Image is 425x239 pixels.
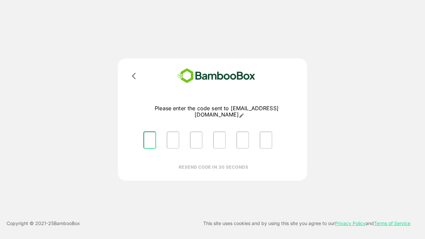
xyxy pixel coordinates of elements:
a: Privacy Policy [335,220,366,226]
input: Please enter OTP character 6 [260,131,272,149]
input: Please enter OTP character 2 [167,131,179,149]
input: Please enter OTP character 5 [236,131,249,149]
p: This site uses cookies and by using this site you agree to our and [203,219,410,227]
input: Please enter OTP character 1 [143,131,156,149]
a: Terms of Service [374,220,410,226]
p: Please enter the code sent to [EMAIL_ADDRESS][DOMAIN_NAME] [138,105,295,118]
input: Please enter OTP character 4 [213,131,226,149]
input: Please enter OTP character 3 [190,131,203,149]
p: Copyright © 2021- 25 BambooBox [7,219,80,227]
img: bamboobox [168,66,265,85]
